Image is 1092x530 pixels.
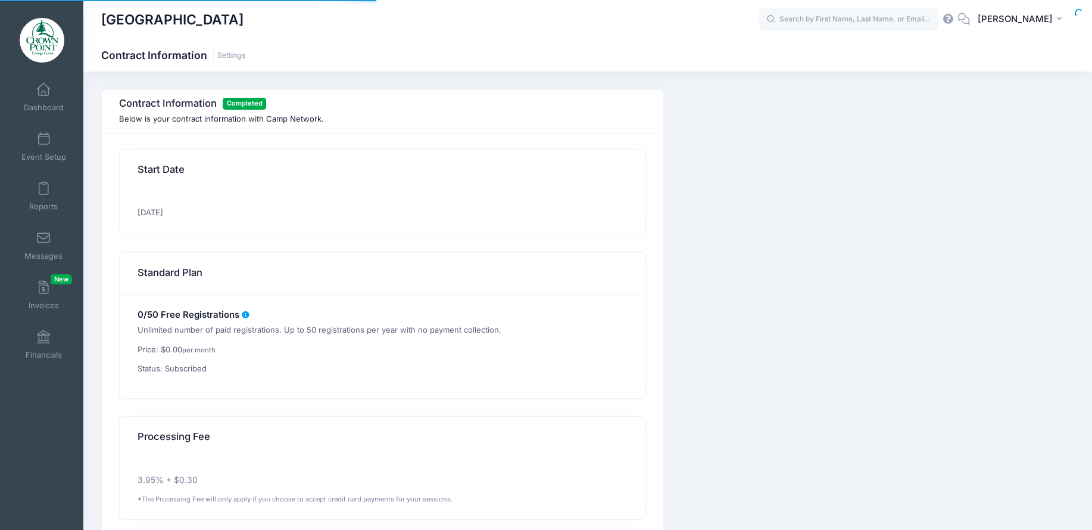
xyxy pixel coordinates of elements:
span: Dashboard [24,103,64,113]
a: InvoicesNew [15,274,72,316]
span: [PERSON_NAME] [978,13,1053,26]
h3: Start Date [138,153,185,187]
a: Event Setup [15,126,72,168]
h5: 0/50 Free Registrations [138,310,628,321]
h3: Contract Information [119,98,642,110]
h3: Standard Plan [138,256,202,290]
div: [DATE] [120,191,645,234]
span: Messages [24,251,63,261]
small: per month [182,346,216,354]
span: Financials [26,350,62,360]
p: Below is your contract information with Camp Network. [119,113,646,125]
h1: Contract Information [101,49,246,61]
span: New [51,274,72,284]
div: *The Processing Fee will only apply if you choose to accept credit card payments for your sessions. [138,494,628,504]
p: Price: $0.00 [138,344,628,356]
input: Search by First Name, Last Name, or Email... [759,8,938,32]
a: Financials [15,324,72,365]
span: Completed [223,98,266,109]
h1: [GEOGRAPHIC_DATA] [101,6,244,33]
p: Unlimited number of paid registrations. Up to 50 registrations per year with no payment collection. [138,324,628,336]
a: Settings [217,51,246,60]
p: Status: Subscribed [138,363,628,375]
span: Event Setup [21,152,66,162]
span: Reports [29,202,58,212]
p: 3.95% + $0.30 [138,474,628,486]
span: Invoices [29,300,59,311]
a: Reports [15,175,72,217]
img: Crown Point Ecology Center [20,18,64,63]
button: [PERSON_NAME] [970,6,1074,33]
h3: Processing Fee [138,420,210,454]
a: Messages [15,225,72,266]
i: Count of free registrations from 09/08/2024 to 09/08/2025 [241,311,251,319]
a: Dashboard [15,76,72,118]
